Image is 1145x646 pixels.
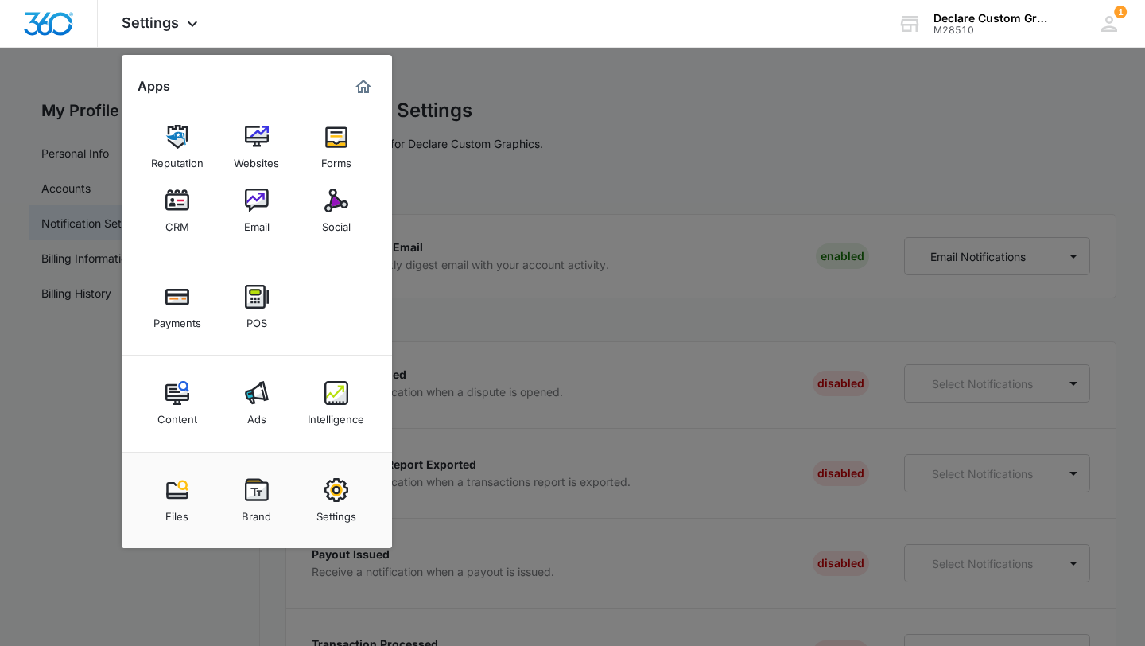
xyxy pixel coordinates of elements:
div: POS [246,309,267,329]
div: Files [165,502,188,523]
a: Brand [227,470,287,531]
div: Intelligence [308,405,364,426]
div: Forms [321,149,351,169]
div: CRM [165,212,189,233]
div: account id [933,25,1050,36]
a: Marketing 360® Dashboard [351,74,376,99]
a: Content [147,373,208,434]
h2: Apps [138,79,170,94]
div: Settings [316,502,356,523]
div: Websites [234,149,279,169]
div: notifications count [1114,6,1127,18]
div: Brand [242,502,271,523]
span: 1 [1114,6,1127,18]
div: Social [322,212,351,233]
div: account name [933,12,1050,25]
div: Payments [153,309,201,329]
div: Reputation [151,149,204,169]
span: Settings [122,14,179,31]
a: Websites [227,117,287,177]
div: Email [244,212,270,233]
a: Social [306,181,367,241]
div: Ads [247,405,266,426]
a: Forms [306,117,367,177]
a: Settings [306,470,367,531]
a: Email [227,181,287,241]
a: Ads [227,373,287,434]
a: Reputation [147,117,208,177]
a: POS [227,277,287,337]
a: Payments [147,277,208,337]
a: Files [147,470,208,531]
div: Content [157,405,197,426]
a: Intelligence [306,373,367,434]
a: CRM [147,181,208,241]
